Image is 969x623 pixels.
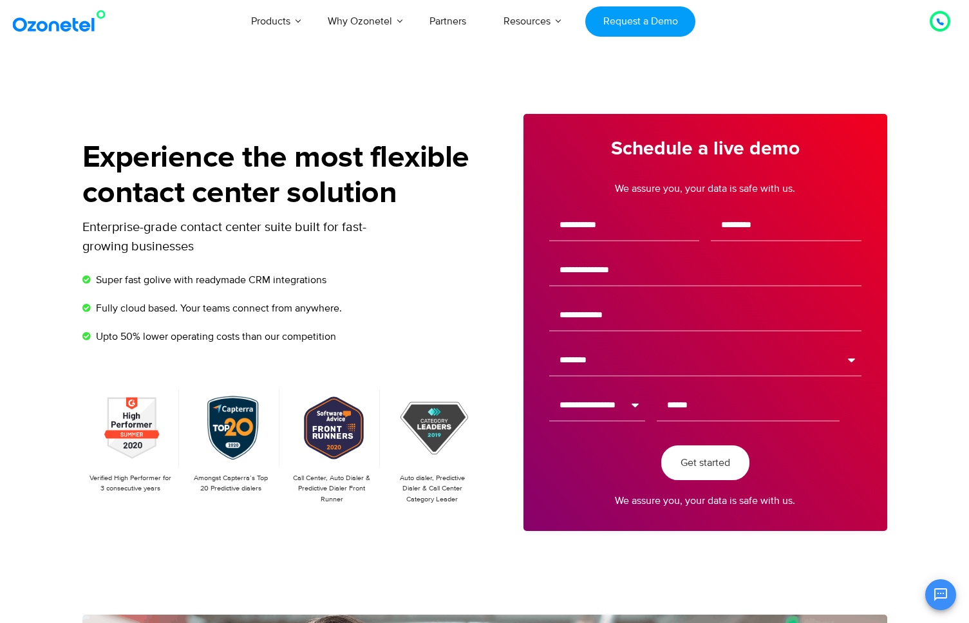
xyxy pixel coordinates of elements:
p: Amongst Capterra’s Top 20 Predictive dialers [189,473,273,494]
h3: Schedule a live demo [549,136,861,162]
p: Auto dialer, Predictive Dialer & Call Center Category Leader [390,473,474,505]
button: Get started [661,445,749,480]
a: Request a Demo [585,6,695,37]
span: Fully cloud based. Your teams connect from anywhere. [93,301,342,316]
p: Verified High Performer for 3 consecutive years [89,473,173,494]
a: We assure you, your data is safe with us. [615,493,795,508]
p: Enterprise-grade contact center suite built for fast-growing businesses [82,218,388,256]
span: Upto 50% lower operating costs than our competition [93,329,336,344]
h1: Experience the most flexible contact center solution [82,140,485,211]
p: Call Center, Auto Dialer & Predictive Dialer Front Runner [290,473,373,505]
button: Open chat [925,579,956,610]
span: Super fast golive with readymade CRM integrations [93,272,326,288]
span: Get started [681,458,730,468]
a: We assure you, your data is safe with us. [615,181,795,196]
